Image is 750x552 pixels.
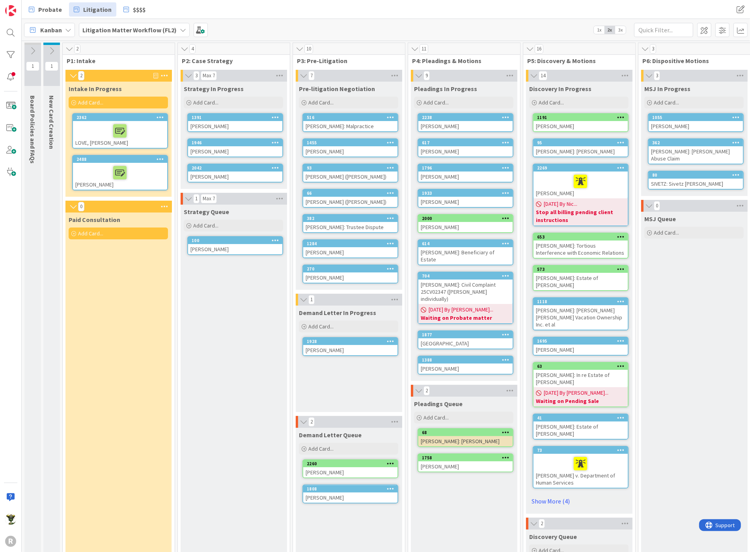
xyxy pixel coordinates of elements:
[303,190,397,197] div: 66
[648,171,744,190] a: 80SIVETZ: Sivetz [PERSON_NAME]
[302,239,398,258] a: 1284[PERSON_NAME]
[189,44,196,54] span: 4
[78,71,84,80] span: 2
[422,115,513,120] div: 2238
[529,85,591,93] span: Discovery In Progress
[534,164,628,198] div: 2269[PERSON_NAME]
[649,139,743,164] div: 362[PERSON_NAME]: [PERSON_NAME] Abuse Claim
[418,454,513,472] div: 1758[PERSON_NAME]
[533,414,629,440] a: 41[PERSON_NAME]: Estate of [PERSON_NAME]
[418,240,513,265] div: 614[PERSON_NAME]: Beneficiary of Estate
[534,298,628,305] div: 1118
[307,241,397,246] div: 1284
[303,485,397,503] div: 1808[PERSON_NAME]
[534,164,628,172] div: 2269
[48,95,56,149] span: New Card Creation
[424,99,449,106] span: Add Card...
[418,172,513,182] div: [PERSON_NAME]
[534,298,628,330] div: 1118[PERSON_NAME]: [PERSON_NAME] [PERSON_NAME] Vacation Ownership Inc. et al
[38,5,62,14] span: Probate
[534,233,628,241] div: 653
[188,164,282,182] div: 2042[PERSON_NAME]
[418,114,513,131] div: 2238[PERSON_NAME]
[303,467,397,477] div: [PERSON_NAME]
[188,139,282,157] div: 1946[PERSON_NAME]
[650,44,656,54] span: 3
[5,536,16,547] div: R
[192,115,282,120] div: 1391
[615,26,626,34] span: 3x
[418,461,513,472] div: [PERSON_NAME]
[642,57,741,65] span: P6: Dispositive Motions
[654,99,679,106] span: Add Card...
[424,71,430,80] span: 9
[192,238,282,243] div: 100
[534,447,628,454] div: 73
[188,114,282,121] div: 1391
[535,44,543,54] span: 16
[73,114,167,121] div: 2362
[418,356,513,364] div: 1388
[78,230,103,237] span: Add Card...
[303,247,397,257] div: [PERSON_NAME]
[303,338,397,345] div: 1928
[188,237,282,244] div: 100
[649,114,743,121] div: 1055
[184,85,244,93] span: Strategy In Progress
[303,139,397,157] div: 1455[PERSON_NAME]
[5,5,16,16] img: Visit kanbanzone.com
[188,139,282,146] div: 1946
[634,23,693,37] input: Quick Filter...
[133,5,146,14] span: $$$$
[537,165,628,171] div: 2269
[534,139,628,146] div: 95
[533,337,629,356] a: 1695[PERSON_NAME]
[537,415,628,421] div: 41
[303,338,397,355] div: 1928[PERSON_NAME]
[302,189,398,208] a: 66[PERSON_NAME] ([PERSON_NAME])
[652,115,743,120] div: 1055
[418,113,513,132] a: 2238[PERSON_NAME]
[203,74,215,78] div: Max 7
[418,453,513,472] a: 1758[PERSON_NAME]
[418,138,513,157] a: 617[PERSON_NAME]
[418,190,513,207] div: 1933[PERSON_NAME]
[537,234,628,240] div: 653
[69,2,116,17] a: Litigation
[303,272,397,283] div: [PERSON_NAME]
[533,113,629,132] a: 1191[PERSON_NAME]
[74,44,80,54] span: 2
[644,85,690,93] span: MSJ In Progress
[203,197,215,201] div: Max 7
[418,338,513,349] div: [GEOGRAPHIC_DATA]
[534,266,628,273] div: 573
[308,323,334,330] span: Add Card...
[418,139,513,157] div: 617[PERSON_NAME]
[302,138,398,157] a: 1455[PERSON_NAME]
[418,215,513,222] div: 2000
[303,460,397,477] div: 2260[PERSON_NAME]
[421,314,510,322] b: Waiting on Probate matter
[649,172,743,189] div: 80SIVETZ: Sivetz [PERSON_NAME]
[534,114,628,121] div: 1191
[534,273,628,290] div: [PERSON_NAME]: Estate of [PERSON_NAME]
[418,330,513,349] a: 1877[GEOGRAPHIC_DATA]
[418,436,513,446] div: [PERSON_NAME]: [PERSON_NAME]
[533,138,629,157] a: 95[PERSON_NAME]: [PERSON_NAME]
[534,363,628,387] div: 63[PERSON_NAME]: In re Estate of [PERSON_NAME]
[308,99,334,106] span: Add Card...
[303,114,397,121] div: 516
[654,71,660,80] span: 3
[303,121,397,131] div: [PERSON_NAME]: Malpractice
[29,95,37,164] span: Board Policies and FAQs
[422,140,513,145] div: 617
[418,215,513,232] div: 2000[PERSON_NAME]
[303,485,397,492] div: 1808
[187,236,283,255] a: 100[PERSON_NAME]
[303,215,397,232] div: 382[PERSON_NAME]: Trustee Dispute
[304,44,313,54] span: 10
[418,121,513,131] div: [PERSON_NAME]
[302,113,398,132] a: 516[PERSON_NAME]: Malpractice
[302,485,398,504] a: 1808[PERSON_NAME]
[414,85,477,93] span: Pleadings In Progress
